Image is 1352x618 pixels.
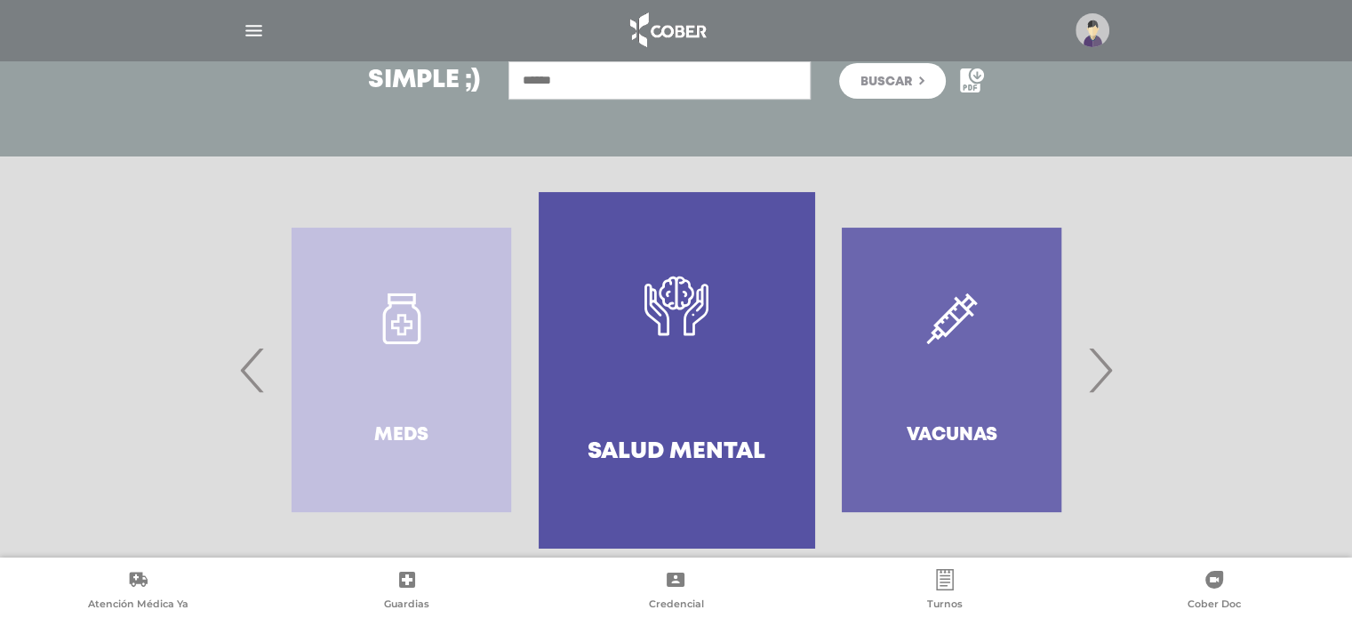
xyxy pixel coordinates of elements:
[539,192,813,548] a: Salud mental
[860,76,912,88] span: Buscar
[839,63,946,99] button: Buscar
[1079,569,1348,614] a: Cober Doc
[273,569,542,614] a: Guardias
[541,569,811,614] a: Credencial
[88,598,188,614] span: Atención Médica Ya
[4,569,273,614] a: Atención Médica Ya
[236,322,270,418] span: Previous
[243,20,265,42] img: Cober_menu-lines-white.svg
[648,598,703,614] span: Credencial
[927,598,963,614] span: Turnos
[384,598,429,614] span: Guardias
[1188,598,1241,614] span: Cober Doc
[1076,13,1109,47] img: profile-placeholder.svg
[588,438,765,466] h4: Salud mental
[620,9,714,52] img: logo_cober_home-white.png
[811,569,1080,614] a: Turnos
[368,68,480,93] h3: Simple ;)
[1083,322,1117,418] span: Next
